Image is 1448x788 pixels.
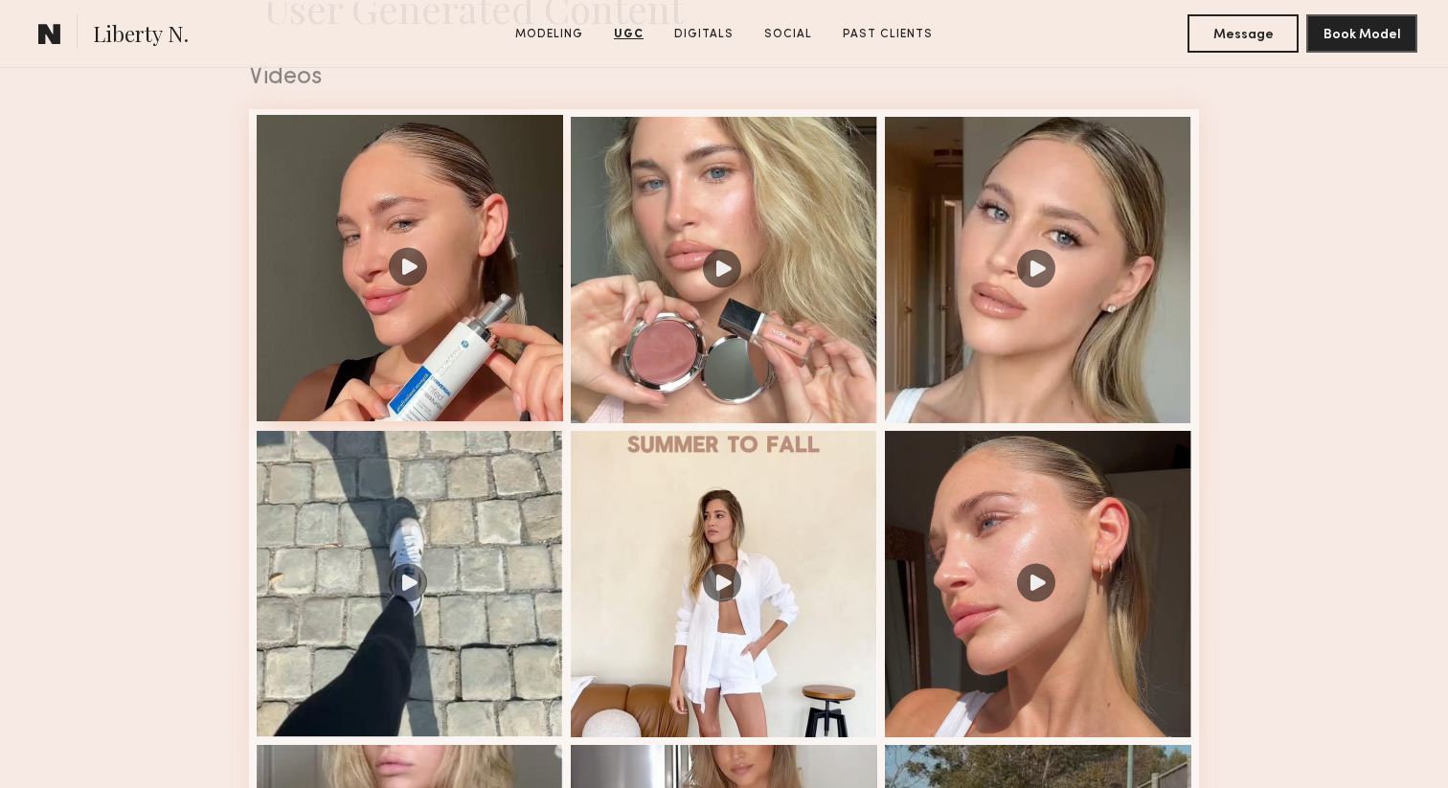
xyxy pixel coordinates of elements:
button: Message [1188,14,1299,53]
a: UGC [606,26,651,43]
a: Modeling [508,26,591,43]
div: Videos [249,65,1199,90]
a: Social [757,26,820,43]
a: Digitals [667,26,741,43]
a: Past Clients [835,26,940,43]
a: Book Model [1306,25,1417,41]
span: Liberty N. [93,19,189,53]
button: Book Model [1306,14,1417,53]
